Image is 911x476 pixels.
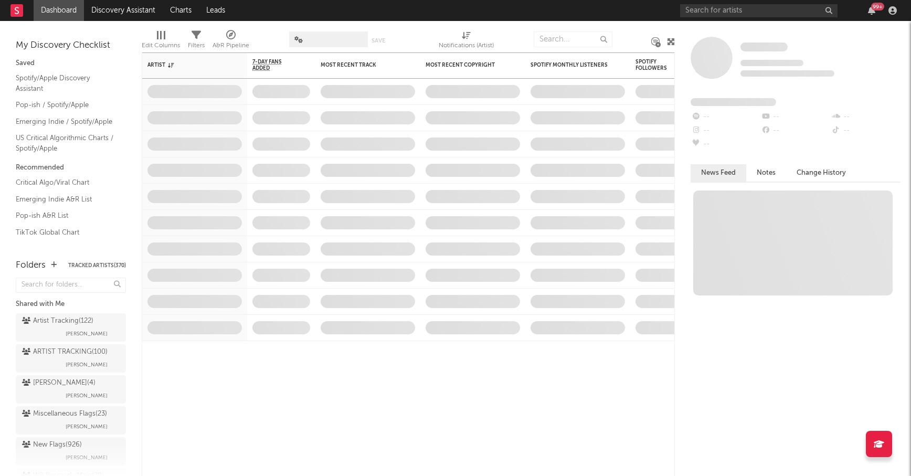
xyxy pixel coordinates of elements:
a: [PERSON_NAME](4)[PERSON_NAME] [16,375,126,404]
div: Spotify Followers [635,59,672,71]
a: Artist Tracking(122)[PERSON_NAME] [16,313,126,342]
div: Filters [188,26,205,57]
a: Some Artist [740,42,788,52]
div: Edit Columns [142,26,180,57]
a: TikTok Global Chart [16,227,115,238]
input: Search for artists [680,4,838,17]
div: Artist Tracking ( 122 ) [22,315,93,327]
div: Notifications (Artist) [439,39,494,52]
div: New Flags ( 926 ) [22,439,82,451]
div: A&R Pipeline [213,39,249,52]
span: [PERSON_NAME] [66,389,108,402]
div: Most Recent Copyright [426,62,504,68]
div: My Discovery Checklist [16,39,126,52]
div: Filters [188,39,205,52]
div: -- [691,124,760,137]
a: Emerging Indie A&R List [16,194,115,205]
div: Most Recent Track [321,62,399,68]
a: Emerging Indie / Spotify/Apple [16,116,115,128]
div: Artist [147,62,226,68]
span: [PERSON_NAME] [66,451,108,464]
input: Search... [534,31,612,47]
a: Critical Algo/Viral Chart [16,177,115,188]
div: Shared with Me [16,298,126,311]
button: Save [372,38,385,44]
div: -- [831,110,901,124]
div: Notifications (Artist) [439,26,494,57]
button: Notes [746,164,786,182]
a: Pop-ish A&R List [16,210,115,221]
div: -- [691,110,760,124]
a: ARTIST TRACKING(100)[PERSON_NAME] [16,344,126,373]
button: News Feed [691,164,746,182]
div: ARTIST TRACKING ( 100 ) [22,346,108,358]
span: 0 fans last week [740,70,834,77]
a: Pop-ish / Spotify/Apple [16,99,115,111]
div: Folders [16,259,46,272]
span: [PERSON_NAME] [66,358,108,371]
div: Edit Columns [142,39,180,52]
a: Miscellaneous Flags(23)[PERSON_NAME] [16,406,126,435]
span: [PERSON_NAME] [66,420,108,433]
span: 7-Day Fans Added [252,59,294,71]
div: [PERSON_NAME] ( 4 ) [22,377,96,389]
div: -- [691,137,760,151]
div: Saved [16,57,126,70]
span: Fans Added by Platform [691,98,776,106]
div: A&R Pipeline [213,26,249,57]
a: Spotify/Apple Discovery Assistant [16,72,115,94]
span: Tracking Since: [DATE] [740,60,803,66]
div: -- [760,124,830,137]
button: Change History [786,164,856,182]
span: [PERSON_NAME] [66,327,108,340]
a: US Critical Algorithmic Charts / Spotify/Apple [16,132,115,154]
input: Search for folders... [16,278,126,293]
span: Some Artist [740,43,788,51]
div: Recommended [16,162,126,174]
button: Tracked Artists(370) [68,263,126,268]
button: 99+ [868,6,875,15]
div: -- [760,110,830,124]
a: New Flags(926)[PERSON_NAME] [16,437,126,466]
div: Spotify Monthly Listeners [531,62,609,68]
div: Miscellaneous Flags ( 23 ) [22,408,107,420]
div: -- [831,124,901,137]
div: 99 + [871,3,884,10]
